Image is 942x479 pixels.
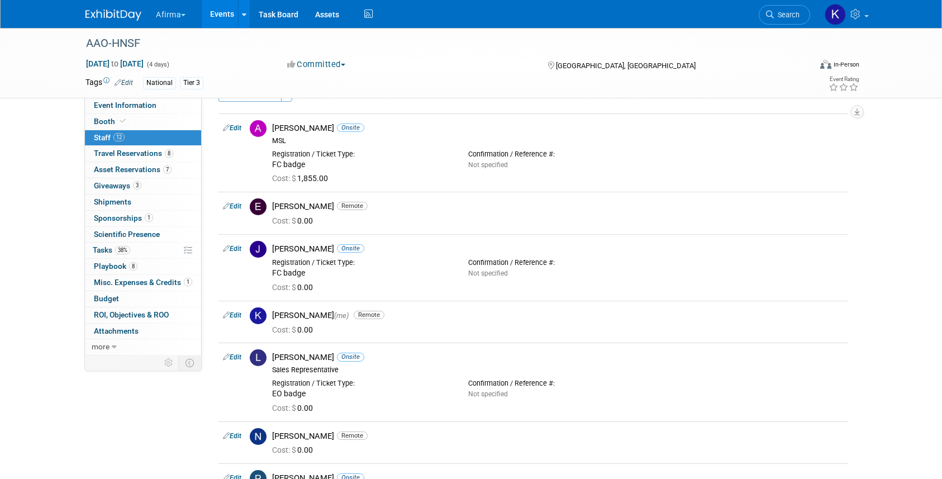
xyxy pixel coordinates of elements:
[94,262,137,271] span: Playbook
[165,149,173,158] span: 8
[94,181,141,190] span: Giveaways
[250,428,267,445] img: N.jpg
[272,352,844,363] div: [PERSON_NAME]
[159,355,179,370] td: Personalize Event Tab Strip
[272,325,317,334] span: 0.00
[272,445,317,454] span: 0.00
[825,4,846,25] img: Keirsten Davis
[468,258,648,267] div: Confirmation / Reference #:
[774,11,800,19] span: Search
[744,58,859,75] div: Event Format
[85,243,201,258] a: Tasks38%
[272,123,844,134] div: [PERSON_NAME]
[94,294,119,303] span: Budget
[85,227,201,243] a: Scientific Presence
[250,198,267,215] img: E.jpg
[272,379,451,388] div: Registration / Ticket Type:
[272,389,451,399] div: EO badge
[272,325,297,334] span: Cost: $
[93,245,130,254] span: Tasks
[223,432,241,440] a: Edit
[337,202,368,210] span: Remote
[85,259,201,274] a: Playbook8
[179,355,202,370] td: Toggle Event Tabs
[272,244,844,254] div: [PERSON_NAME]
[283,59,350,70] button: Committed
[759,5,810,25] a: Search
[85,275,201,291] a: Misc. Expenses & Credits1
[272,445,297,454] span: Cost: $
[85,77,133,89] td: Tags
[272,174,297,183] span: Cost: $
[85,10,141,21] img: ExhibitDay
[120,118,126,124] i: Booth reservation complete
[250,120,267,137] img: A.jpg
[94,149,173,158] span: Travel Reservations
[85,98,201,113] a: Event Information
[272,268,451,278] div: FC badge
[85,162,201,178] a: Asset Reservations7
[223,245,241,253] a: Edit
[94,197,131,206] span: Shipments
[334,311,349,320] span: (me)
[272,258,451,267] div: Registration / Ticket Type:
[85,339,201,355] a: more
[250,307,267,324] img: K.jpg
[85,146,201,162] a: Travel Reservations8
[272,216,317,225] span: 0.00
[223,202,241,210] a: Edit
[94,117,128,126] span: Booth
[115,246,130,254] span: 38%
[272,404,317,412] span: 0.00
[272,201,844,212] div: [PERSON_NAME]
[272,310,844,321] div: [PERSON_NAME]
[85,307,201,323] a: ROI, Objectives & ROO
[110,59,120,68] span: to
[180,77,203,89] div: Tier 3
[92,342,110,351] span: more
[223,311,241,319] a: Edit
[133,181,141,189] span: 3
[85,291,201,307] a: Budget
[272,160,451,170] div: FC badge
[337,431,368,440] span: Remote
[468,390,508,398] span: Not specified
[94,230,160,239] span: Scientific Presence
[146,61,169,68] span: (4 days)
[272,136,844,145] div: MSL
[272,431,844,442] div: [PERSON_NAME]
[85,178,201,194] a: Giveaways3
[272,174,332,183] span: 1,855.00
[468,150,648,159] div: Confirmation / Reference #:
[337,244,364,253] span: Onsite
[85,195,201,210] a: Shipments
[115,79,133,87] a: Edit
[820,60,831,69] img: Format-Inperson.png
[85,114,201,130] a: Booth
[143,77,176,89] div: National
[272,150,451,159] div: Registration / Ticket Type:
[337,353,364,361] span: Onsite
[468,379,648,388] div: Confirmation / Reference #:
[272,283,317,292] span: 0.00
[556,61,696,70] span: [GEOGRAPHIC_DATA], [GEOGRAPHIC_DATA]
[94,310,169,319] span: ROI, Objectives & ROO
[94,326,139,335] span: Attachments
[94,165,172,174] span: Asset Reservations
[250,349,267,366] img: L.jpg
[129,262,137,271] span: 8
[468,161,508,169] span: Not specified
[833,60,859,69] div: In-Person
[113,133,125,141] span: 12
[468,269,508,277] span: Not specified
[337,124,364,132] span: Onsite
[829,77,859,82] div: Event Rating
[94,278,192,287] span: Misc. Expenses & Credits
[250,241,267,258] img: J.jpg
[223,124,241,132] a: Edit
[184,278,192,286] span: 1
[94,101,156,110] span: Event Information
[82,34,793,54] div: AAO-HNSF
[163,165,172,174] span: 7
[94,133,125,142] span: Staff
